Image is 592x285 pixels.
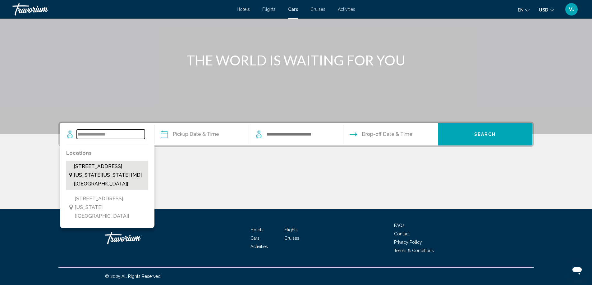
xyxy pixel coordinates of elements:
[288,7,298,12] a: Cars
[250,244,268,249] a: Activities
[66,149,148,158] p: Locations
[105,274,162,279] span: © 2025 All Rights Reserved.
[563,3,580,16] button: User Menu
[539,5,554,14] button: Change currency
[250,236,259,241] a: Cars
[180,52,413,68] h1: THE WORLD IS WAITING FOR YOU
[518,5,530,14] button: Change language
[567,260,587,280] iframe: Button to launch messaging window
[394,223,405,228] a: FAQs
[12,3,231,16] a: Travorium
[350,123,412,145] button: Drop-off date
[310,7,325,12] a: Cruises
[74,162,145,188] span: [STREET_ADDRESS][US_STATE][US_STATE] [MD] [[GEOGRAPHIC_DATA]]
[569,6,575,12] span: VJ
[518,7,524,12] span: en
[105,229,167,247] a: Travorium
[262,7,276,12] a: Flights
[75,194,145,220] span: [STREET_ADDRESS][US_STATE] [[GEOGRAPHIC_DATA]]
[474,132,496,137] span: Search
[394,240,422,245] a: Privacy Policy
[237,7,250,12] a: Hotels
[394,231,410,236] a: Contact
[338,7,355,12] a: Activities
[539,7,548,12] span: USD
[60,123,532,145] div: Search widget
[438,123,532,145] button: Search
[284,227,298,232] a: Flights
[362,130,412,139] span: Drop-off Date & Time
[161,123,219,145] button: Pickup date
[250,227,264,232] a: Hotels
[284,236,299,241] a: Cruises
[66,193,148,222] button: [STREET_ADDRESS][US_STATE] [[GEOGRAPHIC_DATA]]
[66,161,148,190] button: [STREET_ADDRESS][US_STATE][US_STATE] [MD] [[GEOGRAPHIC_DATA]]
[394,248,434,253] a: Terms & Conditions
